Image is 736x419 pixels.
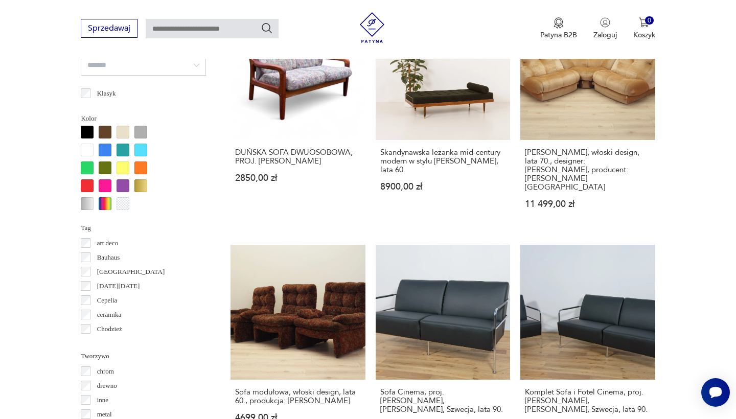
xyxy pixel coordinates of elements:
[97,252,120,263] p: Bauhaus
[97,88,116,99] p: Klasyk
[231,6,365,228] a: DUŃSKA SOFA DWUOSOBOWA, PROJ. G. THAMSDUŃSKA SOFA DWUOSOBOWA, PROJ. [PERSON_NAME]2850,00 zł
[639,17,649,28] img: Ikona koszyka
[380,148,505,174] h3: Skandynawska leżanka mid-century modern w stylu [PERSON_NAME], lata 60.
[235,148,360,166] h3: DUŃSKA SOFA DWUOSOBOWA, PROJ. [PERSON_NAME]
[633,17,655,40] button: 0Koszyk
[520,6,655,228] a: Sofa modułowa, włoski design, lata 70., designer: Rino Maturi, producent: Mimo Padova[PERSON_NAME...
[600,17,610,28] img: Ikonka użytkownika
[525,388,650,414] h3: Komplet Sofa i Fotel Cinema, proj. [PERSON_NAME], [PERSON_NAME], Szwecja, lata 90.
[97,323,122,335] p: Chodzież
[97,238,119,249] p: art deco
[633,30,655,40] p: Koszyk
[540,17,577,40] button: Patyna B2B
[554,17,564,29] img: Ikona medalu
[97,366,114,377] p: chrom
[380,182,505,191] p: 8900,00 zł
[97,281,140,292] p: [DATE][DATE]
[235,174,360,182] p: 2850,00 zł
[261,22,273,34] button: Szukaj
[97,266,165,277] p: [GEOGRAPHIC_DATA]
[235,388,360,405] h3: Sofa modułowa, włoski design, lata 60., produkcja: [PERSON_NAME]
[97,309,122,320] p: ceramika
[525,200,650,208] p: 11 499,00 zł
[540,30,577,40] p: Patyna B2B
[593,30,617,40] p: Zaloguj
[376,6,510,228] a: Skandynawska leżanka mid-century modern w stylu Hansa Wagnera, lata 60.Skandynawska leżanka mid-c...
[380,388,505,414] h3: Sofa Cinema, proj. [PERSON_NAME], [PERSON_NAME], Szwecja, lata 90.
[701,378,730,407] iframe: Smartsupp widget button
[357,12,387,43] img: Patyna - sklep z meblami i dekoracjami vintage
[97,338,122,349] p: Ćmielów
[525,148,650,192] h3: [PERSON_NAME], włoski design, lata 70., designer: [PERSON_NAME], producent: [PERSON_NAME][GEOGRAP...
[97,295,118,306] p: Cepelia
[81,113,206,124] p: Kolor
[81,222,206,234] p: Tag
[645,16,654,25] div: 0
[81,26,137,33] a: Sprzedawaj
[593,17,617,40] button: Zaloguj
[97,394,108,406] p: inne
[540,17,577,40] a: Ikona medaluPatyna B2B
[81,351,206,362] p: Tworzywo
[97,380,117,391] p: drewno
[81,19,137,38] button: Sprzedawaj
